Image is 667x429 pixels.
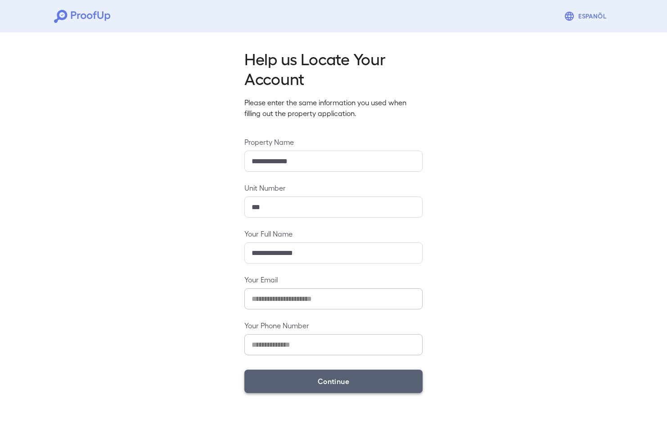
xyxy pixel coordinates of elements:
button: Continue [244,370,423,393]
label: Your Phone Number [244,320,423,331]
label: Your Full Name [244,228,423,239]
p: Please enter the same information you used when filling out the property application. [244,97,423,119]
button: Espanõl [560,7,613,25]
label: Unit Number [244,183,423,193]
label: Property Name [244,137,423,147]
h2: Help us Locate Your Account [244,49,423,88]
label: Your Email [244,274,423,285]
